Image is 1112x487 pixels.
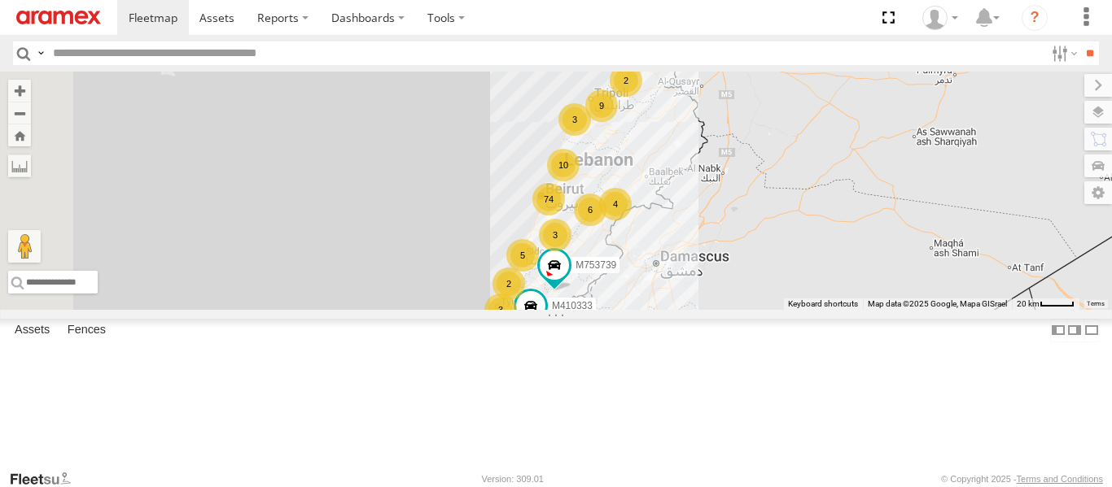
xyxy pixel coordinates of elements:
[8,124,31,146] button: Zoom Home
[547,149,580,181] div: 10
[9,471,84,487] a: Visit our Website
[8,154,31,177] label: Measure
[558,103,591,136] div: 3
[576,259,616,271] span: M753739
[506,239,539,272] div: 5
[599,188,632,220] div: 4
[917,6,964,30] div: Mazen Siblini
[585,89,618,122] div: 9
[610,64,642,97] div: 2
[59,319,114,341] label: Fences
[1084,319,1100,342] label: Hide Summary Table
[552,299,593,311] span: M410333
[1084,181,1112,204] label: Map Settings
[941,474,1103,484] div: © Copyright 2025 -
[1088,301,1105,307] a: Terms (opens in new tab)
[16,11,101,24] img: aramex-logo.svg
[8,230,41,263] button: Drag Pegman onto the map to open Street View
[8,80,31,102] button: Zoom in
[482,474,544,484] div: Version: 309.01
[532,183,565,215] div: 74
[1022,5,1048,31] i: ?
[1050,319,1066,342] label: Dock Summary Table to the Left
[1012,298,1079,310] button: Map scale: 20 km per 39 pixels
[34,41,47,65] label: Search Query
[539,219,571,251] div: 3
[493,267,525,300] div: 2
[7,319,58,341] label: Assets
[574,193,606,226] div: 6
[1017,299,1040,308] span: 20 km
[1066,319,1083,342] label: Dock Summary Table to the Right
[484,294,517,326] div: 3
[1045,41,1080,65] label: Search Filter Options
[1017,474,1103,484] a: Terms and Conditions
[8,102,31,124] button: Zoom out
[868,299,1007,308] span: Map data ©2025 Google, Mapa GISrael
[788,298,858,310] button: Keyboard shortcuts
